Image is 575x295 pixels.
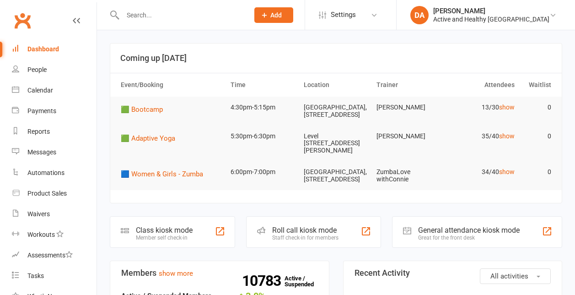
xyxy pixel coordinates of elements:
[372,161,446,190] td: ZumbaLove withConnie
[12,101,97,121] a: Payments
[226,73,300,97] th: Time
[121,268,318,278] h3: Members
[490,272,528,280] span: All activities
[519,161,555,183] td: 0
[372,97,446,118] td: [PERSON_NAME]
[300,97,373,126] td: [GEOGRAPHIC_DATA], [STREET_ADDRESS]
[272,235,339,241] div: Staff check-in for members
[410,6,429,24] div: DA
[27,169,64,176] div: Automations
[12,183,97,204] a: Product Sales
[12,245,97,266] a: Assessments
[242,274,285,288] strong: 10783
[519,126,555,147] td: 0
[121,133,182,144] button: 🟩 Adaptive Yoga
[480,268,551,284] button: All activities
[12,163,97,183] a: Automations
[372,126,446,147] td: [PERSON_NAME]
[446,97,519,118] td: 13/30
[159,269,193,278] a: show more
[446,161,519,183] td: 34/40
[355,268,551,278] h3: Recent Activity
[12,204,97,224] a: Waivers
[272,226,339,235] div: Roll call kiosk mode
[446,126,519,147] td: 35/40
[136,226,193,235] div: Class kiosk mode
[418,226,520,235] div: General attendance kiosk mode
[433,7,549,15] div: [PERSON_NAME]
[27,128,50,135] div: Reports
[12,39,97,60] a: Dashboard
[11,9,34,32] a: Clubworx
[121,105,163,114] span: 🟩 Bootcamp
[12,60,97,80] a: People
[254,7,293,23] button: Add
[499,132,515,140] a: show
[226,161,300,183] td: 6:00pm-7:00pm
[136,235,193,241] div: Member self check-in
[120,54,552,63] h3: Coming up [DATE]
[300,126,373,161] td: Level [STREET_ADDRESS][PERSON_NAME]
[27,210,50,218] div: Waivers
[27,107,56,115] div: Payments
[12,142,97,163] a: Messages
[27,66,47,73] div: People
[519,73,555,97] th: Waitlist
[499,104,515,111] a: show
[12,80,97,101] a: Calendar
[226,126,300,147] td: 5:30pm-6:30pm
[499,168,515,175] a: show
[117,73,226,97] th: Event/Booking
[27,231,55,238] div: Workouts
[519,97,555,118] td: 0
[27,190,67,197] div: Product Sales
[446,73,519,97] th: Attendees
[12,266,97,286] a: Tasks
[121,104,169,115] button: 🟩 Bootcamp
[433,15,549,23] div: Active and Healthy [GEOGRAPHIC_DATA]
[12,121,97,142] a: Reports
[331,5,356,25] span: Settings
[418,235,520,241] div: Great for the front desk
[121,170,203,178] span: 🟦 Women & Girls - Zumba
[27,45,59,53] div: Dashboard
[121,169,210,180] button: 🟦 Women & Girls - Zumba
[120,9,242,22] input: Search...
[27,272,44,279] div: Tasks
[270,11,282,19] span: Add
[285,268,325,294] a: 10783Active / Suspended
[12,224,97,245] a: Workouts
[27,148,56,156] div: Messages
[226,97,300,118] td: 4:30pm-5:15pm
[372,73,446,97] th: Trainer
[27,251,73,259] div: Assessments
[300,73,373,97] th: Location
[121,134,175,142] span: 🟩 Adaptive Yoga
[300,161,373,190] td: [GEOGRAPHIC_DATA], [STREET_ADDRESS]
[27,87,53,94] div: Calendar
